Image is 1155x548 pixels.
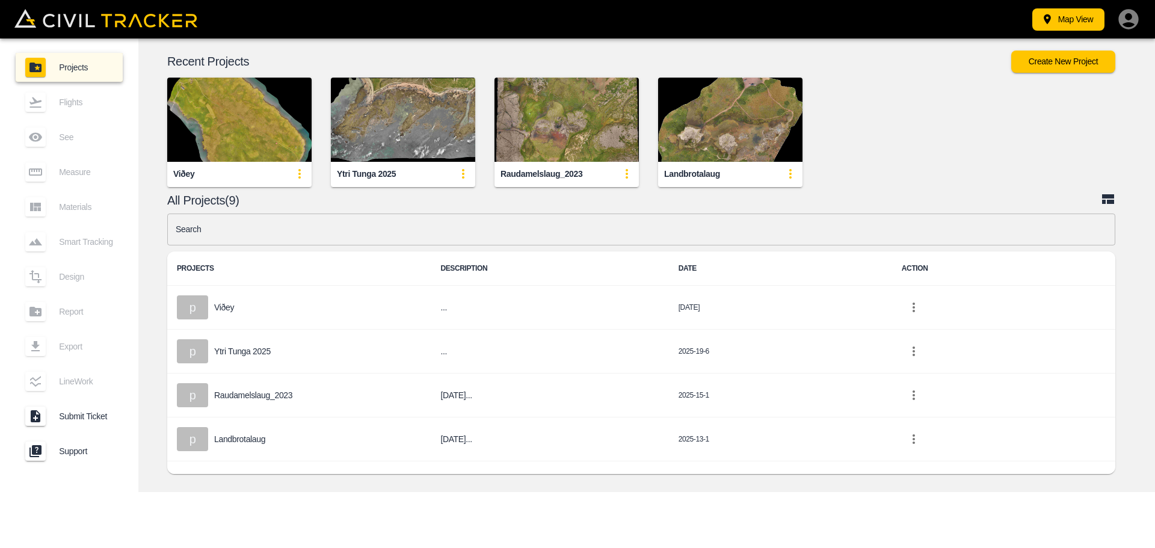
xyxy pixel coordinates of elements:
[778,162,802,186] button: update-card-details
[658,78,802,162] img: Landbrotalaug
[59,63,113,72] span: Projects
[669,251,892,286] th: DATE
[494,78,639,162] img: Raudamelslaug_2023
[669,374,892,417] td: 2025-15-1
[337,168,396,180] div: Ytri Tunga 2025
[440,388,659,403] h6: 20 July 2023
[214,303,234,312] p: Viðey
[59,411,113,421] span: Submit Ticket
[177,295,208,319] div: p
[1032,8,1104,31] button: Map View
[440,471,659,500] h6: Vegetation mapping with emphasis on the Nootka lupine at Throskuldabrekkur / Grensas in Stykkisho...
[177,383,208,407] div: p
[440,432,659,447] h6: 20.7.2023
[16,402,123,431] a: Submit Ticket
[669,330,892,374] td: 2025-19-6
[664,168,720,180] div: Landbrotalaug
[440,300,659,315] h6: ...
[16,53,123,82] a: Projects
[669,461,892,511] td: 2024-16-12
[1011,51,1115,73] button: Create New Project
[331,78,475,162] img: Ytri Tunga 2025
[615,162,639,186] button: update-card-details
[892,251,1115,286] th: ACTION
[167,78,312,162] img: Viðey
[214,434,265,444] p: Landbrotalaug
[167,195,1101,205] p: All Projects(9)
[14,9,197,28] img: Civil Tracker
[500,168,582,180] div: Raudamelslaug_2023
[59,446,113,456] span: Support
[177,474,208,498] div: p
[214,346,271,356] p: Ytri Tunga 2025
[167,57,1011,66] p: Recent Projects
[669,286,892,330] td: [DATE]
[16,437,123,466] a: Support
[451,162,475,186] button: update-card-details
[173,168,194,180] div: Viðey
[431,251,668,286] th: DESCRIPTION
[440,344,659,359] h6: ...
[214,390,292,400] p: Raudamelslaug_2023
[167,251,431,286] th: PROJECTS
[288,162,312,186] button: update-card-details
[177,427,208,451] div: p
[669,417,892,461] td: 2025-13-1
[177,339,208,363] div: p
